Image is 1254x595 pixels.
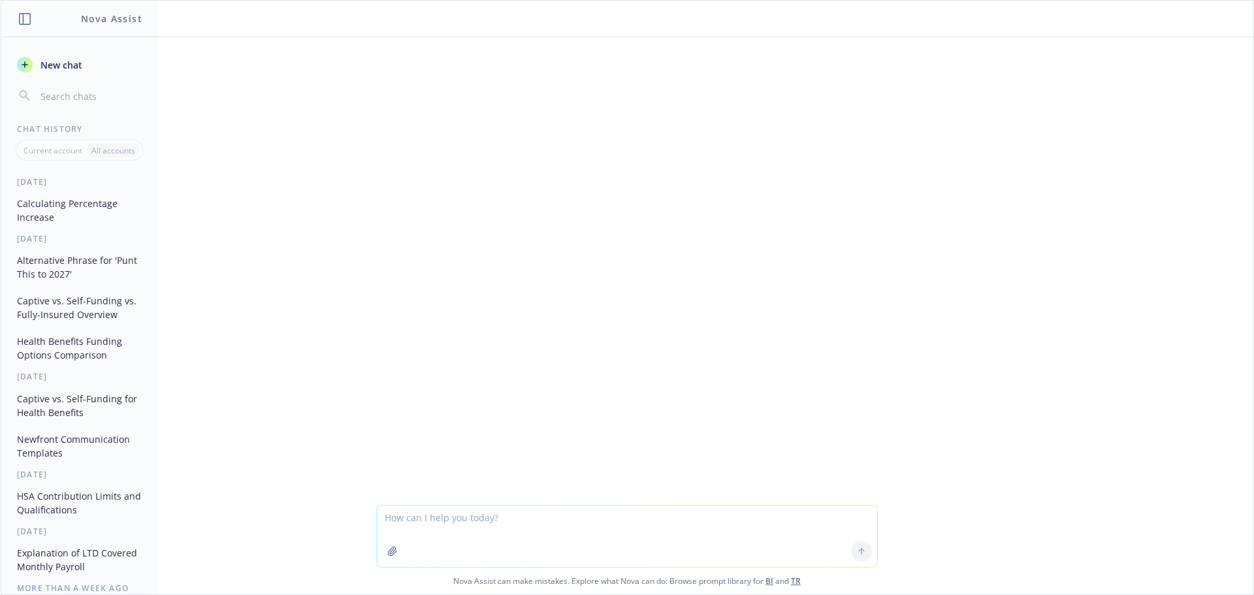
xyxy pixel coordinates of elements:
div: More than a week ago [1,583,157,594]
p: All accounts [91,145,135,156]
a: TR [791,575,801,587]
div: [DATE] [1,176,157,187]
button: Captive vs. Self-Funding vs. Fully-Insured Overview [12,290,147,325]
button: New chat [12,53,147,76]
button: Calculating Percentage Increase [12,193,147,228]
h1: Nova Assist [81,12,142,25]
span: New chat [38,58,82,72]
a: BI [765,575,773,587]
span: Nova Assist can make mistakes. Explore what Nova can do: Browse prompt library for and [6,568,1248,594]
div: [DATE] [1,469,157,480]
button: Newfront Communication Templates [12,428,147,464]
div: Chat History [1,123,157,135]
button: Explanation of LTD Covered Monthly Payroll [12,542,147,577]
button: Health Benefits Funding Options Comparison [12,330,147,366]
div: [DATE] [1,526,157,537]
button: HSA Contribution Limits and Qualifications [12,485,147,521]
button: Captive vs. Self-Funding for Health Benefits [12,388,147,423]
p: Current account [24,145,82,156]
div: [DATE] [1,233,157,244]
button: Alternative Phrase for 'Punt This to 2027' [12,249,147,285]
input: Search chats [38,87,142,105]
div: [DATE] [1,371,157,382]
